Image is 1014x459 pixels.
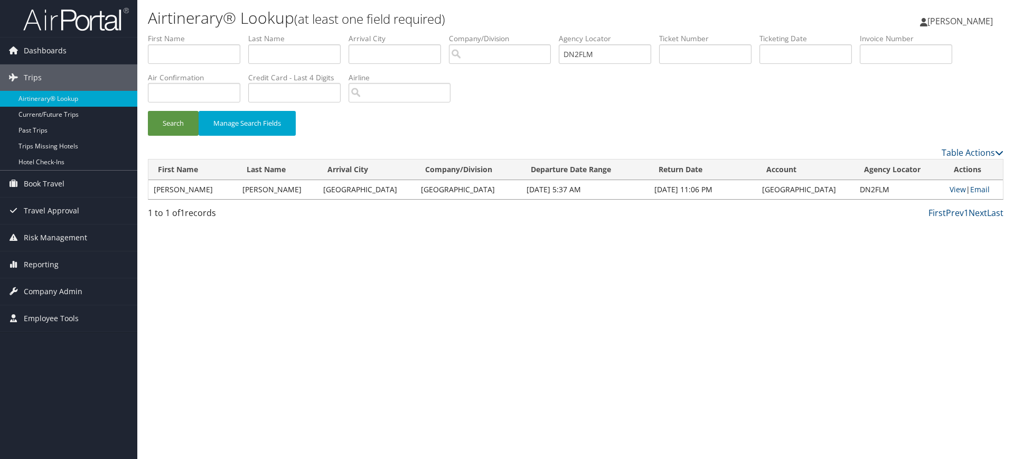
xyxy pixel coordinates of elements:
[24,64,42,91] span: Trips
[964,207,969,219] a: 1
[237,160,318,180] th: Last Name: activate to sort column ascending
[349,72,458,83] label: Airline
[248,33,349,44] label: Last Name
[969,207,987,219] a: Next
[757,160,855,180] th: Account: activate to sort column ascending
[449,33,559,44] label: Company/Division
[928,207,946,219] a: First
[944,160,1003,180] th: Actions
[24,198,79,224] span: Travel Approval
[199,111,296,136] button: Manage Search Fields
[294,10,445,27] small: (at least one field required)
[349,33,449,44] label: Arrival City
[521,160,649,180] th: Departure Date Range: activate to sort column ascending
[24,171,64,197] span: Book Travel
[148,7,718,29] h1: Airtinerary® Lookup
[24,38,67,64] span: Dashboards
[148,207,350,224] div: 1 to 1 of records
[148,180,237,199] td: [PERSON_NAME]
[942,147,1003,158] a: Table Actions
[920,5,1003,37] a: [PERSON_NAME]
[416,160,521,180] th: Company/Division
[759,33,860,44] label: Ticketing Date
[855,180,944,199] td: DN2FLM
[148,160,237,180] th: First Name: activate to sort column ascending
[318,180,416,199] td: [GEOGRAPHIC_DATA]
[987,207,1003,219] a: Last
[521,180,649,199] td: [DATE] 5:37 AM
[946,207,964,219] a: Prev
[24,278,82,305] span: Company Admin
[148,72,248,83] label: Air Confirmation
[559,33,659,44] label: Agency Locator
[148,33,248,44] label: First Name
[23,7,129,32] img: airportal-logo.png
[649,180,757,199] td: [DATE] 11:06 PM
[950,184,966,194] a: View
[24,251,59,278] span: Reporting
[24,224,87,251] span: Risk Management
[659,33,759,44] label: Ticket Number
[757,180,855,199] td: [GEOGRAPHIC_DATA]
[237,180,318,199] td: [PERSON_NAME]
[248,72,349,83] label: Credit Card - Last 4 Digits
[416,180,521,199] td: [GEOGRAPHIC_DATA]
[148,111,199,136] button: Search
[944,180,1003,199] td: |
[927,15,993,27] span: [PERSON_NAME]
[855,160,944,180] th: Agency Locator: activate to sort column ascending
[649,160,757,180] th: Return Date: activate to sort column ascending
[860,33,960,44] label: Invoice Number
[180,207,185,219] span: 1
[24,305,79,332] span: Employee Tools
[970,184,990,194] a: Email
[318,160,416,180] th: Arrival City: activate to sort column ascending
